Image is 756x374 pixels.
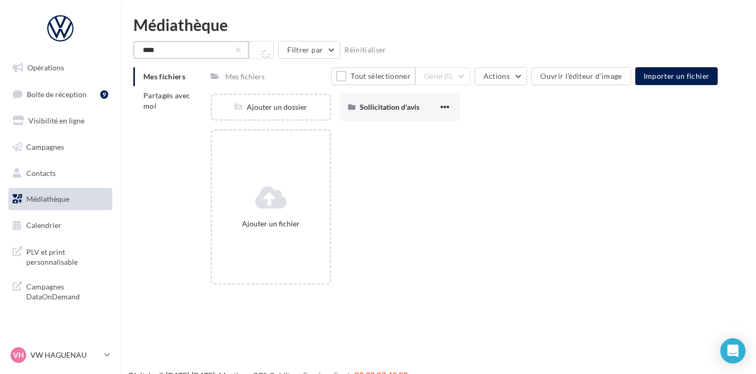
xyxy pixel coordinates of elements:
span: Mes fichiers [143,72,185,81]
button: Actions [475,67,527,85]
span: Calendrier [26,221,61,230]
a: Visibilité en ligne [6,110,114,132]
a: Calendrier [6,214,114,236]
span: VH [13,350,24,360]
span: Campagnes DataOnDemand [26,279,108,302]
span: (0) [444,72,453,80]
a: Campagnes [6,136,114,158]
a: Boîte de réception9 [6,83,114,106]
div: Ajouter un dossier [212,102,329,112]
div: Open Intercom Messenger [720,338,745,363]
span: Importer un fichier [644,71,710,80]
a: VH VW HAGUENAU [8,345,112,365]
span: Médiathèque [26,194,69,203]
button: Gérer(0) [415,67,470,85]
span: Contacts [26,168,56,177]
a: Opérations [6,57,114,79]
a: Campagnes DataOnDemand [6,275,114,306]
span: Partagés avec moi [143,91,191,110]
a: Médiathèque [6,188,114,210]
button: Tout sélectionner [331,67,415,85]
button: Importer un fichier [635,67,718,85]
a: Contacts [6,162,114,184]
button: Filtrer par [278,41,340,59]
span: Actions [484,71,510,80]
span: Sollicitation d'avis [360,102,419,111]
div: Médiathèque [133,17,743,33]
div: 9 [100,90,108,99]
div: Ajouter un fichier [216,219,325,229]
p: VW HAGUENAU [30,350,100,360]
div: Mes fichiers [225,71,265,82]
a: PLV et print personnalisable [6,241,114,272]
span: Visibilité en ligne [28,116,85,125]
button: Réinitialiser [340,44,391,56]
span: PLV et print personnalisable [26,245,108,267]
button: Ouvrir l'éditeur d'image [531,67,631,85]
span: Campagnes [26,142,64,151]
span: Boîte de réception [27,89,87,98]
span: Opérations [27,63,64,72]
